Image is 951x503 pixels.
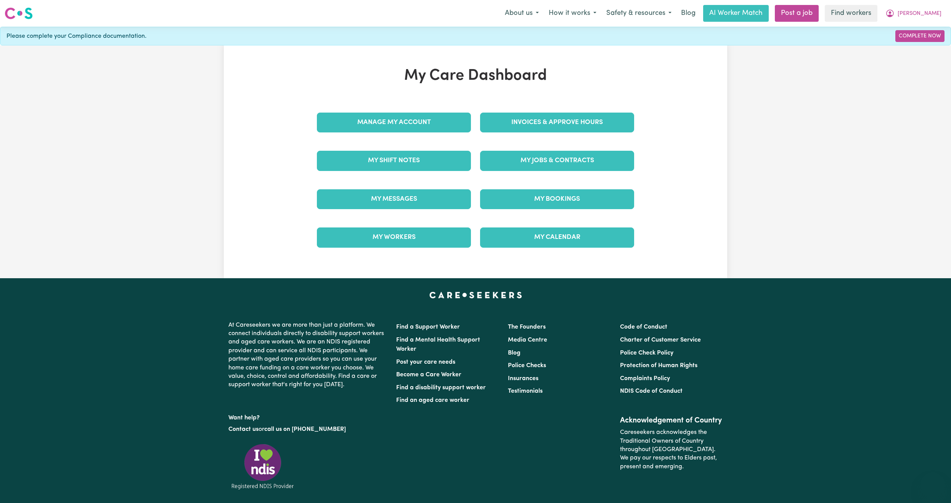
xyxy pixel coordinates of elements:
[264,426,346,432] a: call us on [PHONE_NUMBER]
[620,324,667,330] a: Code of Conduct
[775,5,819,22] a: Post a job
[396,337,480,352] a: Find a Mental Health Support Worker
[676,5,700,22] a: Blog
[480,189,634,209] a: My Bookings
[508,363,546,369] a: Police Checks
[312,67,639,85] h1: My Care Dashboard
[620,363,697,369] a: Protection of Human Rights
[544,5,601,21] button: How it works
[620,388,683,394] a: NDIS Code of Conduct
[429,292,522,298] a: Careseekers home page
[5,5,33,22] a: Careseekers logo
[880,5,946,21] button: My Account
[895,30,945,42] a: Complete Now
[620,376,670,382] a: Complaints Policy
[228,443,297,490] img: Registered NDIS provider
[317,113,471,132] a: Manage My Account
[317,189,471,209] a: My Messages
[317,227,471,247] a: My Workers
[396,324,460,330] a: Find a Support Worker
[508,388,543,394] a: Testimonials
[601,5,676,21] button: Safety & resources
[317,151,471,171] a: My Shift Notes
[480,113,634,132] a: Invoices & Approve Hours
[480,227,634,247] a: My Calendar
[508,376,538,382] a: Insurances
[5,6,33,20] img: Careseekers logo
[620,425,723,474] p: Careseekers acknowledges the Traditional Owners of Country throughout [GEOGRAPHIC_DATA]. We pay o...
[920,472,945,497] iframe: Button to launch messaging window, conversation in progress
[228,411,387,422] p: Want help?
[396,397,469,403] a: Find an aged care worker
[508,337,547,343] a: Media Centre
[620,416,723,425] h2: Acknowledgement of Country
[396,372,461,378] a: Become a Care Worker
[396,359,455,365] a: Post your care needs
[620,337,701,343] a: Charter of Customer Service
[500,5,544,21] button: About us
[898,10,941,18] span: [PERSON_NAME]
[228,426,259,432] a: Contact us
[508,350,520,356] a: Blog
[228,318,387,392] p: At Careseekers we are more than just a platform. We connect individuals directly to disability su...
[620,350,673,356] a: Police Check Policy
[480,151,634,171] a: My Jobs & Contracts
[6,32,146,41] span: Please complete your Compliance documentation.
[508,324,546,330] a: The Founders
[228,422,387,437] p: or
[396,385,486,391] a: Find a disability support worker
[825,5,877,22] a: Find workers
[703,5,769,22] a: AI Worker Match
